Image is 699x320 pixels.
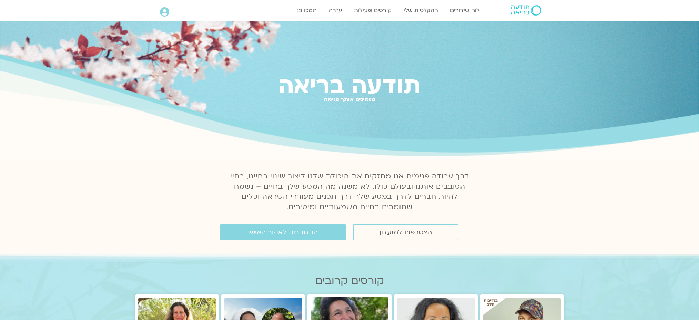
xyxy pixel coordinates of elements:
[379,229,432,236] span: הצטרפות למועדון
[292,4,320,17] a: תמכו בנו
[226,171,473,213] p: דרך עבודה פנימית אנו מחזקים את היכולת שלנו ליצור שינוי בחיינו, בחיי הסובבים אותנו ובעולם כולו. לא...
[351,4,395,17] a: קורסים ופעילות
[511,5,541,16] img: תודעה בריאה
[400,4,442,17] a: ההקלטות שלי
[325,4,345,17] a: עזרה
[220,224,346,240] a: התחברות לאיזור האישי
[248,229,318,236] span: התחברות לאיזור האישי
[353,224,458,240] a: הצטרפות למועדון
[135,275,564,287] h2: קורסים קרובים
[447,4,483,17] a: לוח שידורים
